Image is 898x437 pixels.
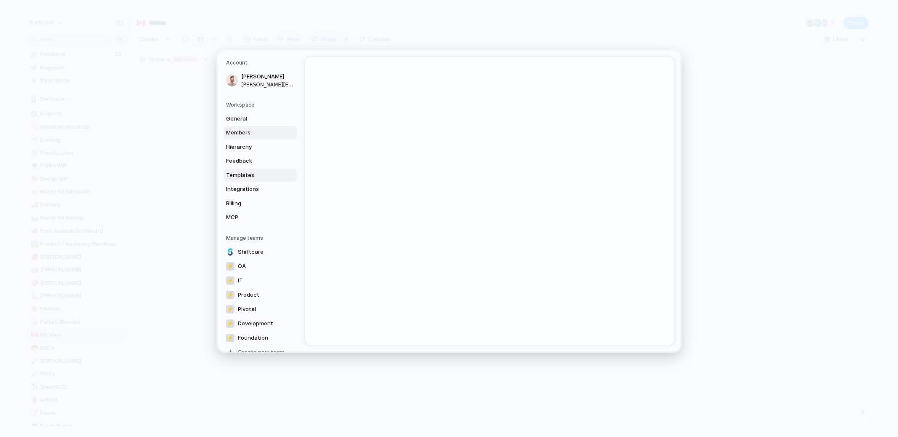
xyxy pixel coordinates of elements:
span: Billing [226,199,280,207]
a: ⚡Product [224,288,297,301]
div: ⚡ [226,333,234,342]
span: Pivotal [238,305,256,313]
span: Feedback [226,157,280,165]
a: [PERSON_NAME][PERSON_NAME][EMAIL_ADDRESS][PERSON_NAME][DOMAIN_NAME] [224,70,297,91]
a: Templates [224,168,297,182]
a: Hierarchy [224,140,297,153]
a: ⚡Pivotal [224,302,297,316]
a: ⚡QA [224,259,297,273]
span: Members [226,129,280,137]
span: Development [238,319,273,327]
a: Integrations [224,182,297,196]
span: Product [238,290,259,299]
span: [PERSON_NAME] [241,72,295,81]
h5: Account [226,59,297,67]
div: ⚡ [226,319,234,327]
a: ⚡Development [224,316,297,330]
span: Templates [226,171,280,179]
span: General [226,114,280,123]
div: ⚡ [226,305,234,313]
a: ⚡IT [224,273,297,287]
span: Integrations [226,185,280,193]
a: MCP [224,211,297,224]
a: ⚡Foundation [224,331,297,344]
h5: Manage teams [226,234,297,241]
div: ⚡ [226,262,234,270]
span: Shiftcare [238,247,264,256]
span: Foundation [238,333,268,342]
a: General [224,112,297,125]
span: Create new team [238,348,285,356]
span: QA [238,262,246,270]
span: Hierarchy [226,142,280,151]
h5: Workspace [226,101,297,108]
a: Billing [224,196,297,210]
span: [PERSON_NAME][EMAIL_ADDRESS][PERSON_NAME][DOMAIN_NAME] [241,80,295,88]
a: Feedback [224,154,297,168]
span: IT [238,276,243,284]
a: Members [224,126,297,139]
div: ⚡ [226,276,234,284]
span: MCP [226,213,280,222]
a: Shiftcare [224,245,297,258]
div: ⚡ [226,290,234,299]
a: Create new team [224,345,297,359]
